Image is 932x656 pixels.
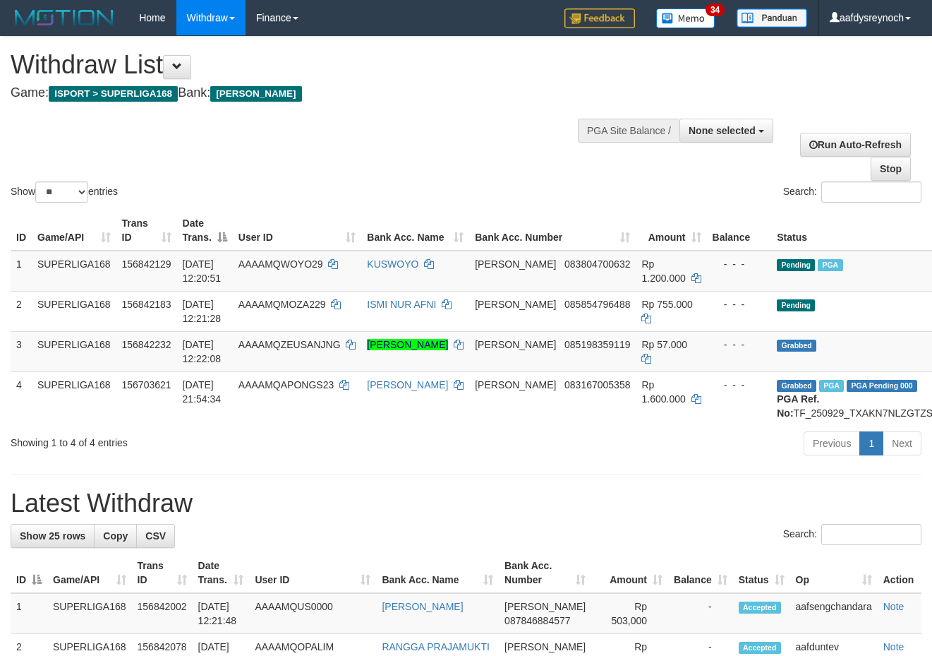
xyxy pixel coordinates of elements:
[122,258,171,270] span: 156842129
[132,593,193,634] td: 156842002
[668,593,733,634] td: -
[103,530,128,542] span: Copy
[578,119,679,143] div: PGA Site Balance /
[193,553,250,593] th: Date Trans.: activate to sort column ascending
[183,258,222,284] span: [DATE] 12:20:51
[641,339,687,350] span: Rp 57.000
[591,593,668,634] td: Rp 503,000
[20,530,85,542] span: Show 25 rows
[11,251,32,292] td: 1
[679,119,773,143] button: None selected
[800,133,911,157] a: Run Auto-Refresh
[35,181,88,203] select: Showentries
[177,210,233,251] th: Date Trans.: activate to sort column descending
[790,593,878,634] td: aafsengchandara
[47,593,132,634] td: SUPERLIGA168
[707,210,772,251] th: Balance
[136,524,175,548] a: CSV
[818,259,842,271] span: Marked by aafsengchandara
[249,553,376,593] th: User ID: activate to sort column ascending
[790,553,878,593] th: Op: activate to sort column ascending
[821,524,921,545] input: Search:
[361,210,469,251] th: Bank Acc. Name: activate to sort column ascending
[564,339,630,350] span: Copy 085198359119 to clipboard
[11,430,377,450] div: Showing 1 to 4 of 4 entries
[32,251,116,292] td: SUPERLIGA168
[878,553,921,593] th: Action
[871,157,911,181] a: Stop
[739,602,781,614] span: Accepted
[32,371,116,426] td: SUPERLIGA168
[382,641,489,652] a: RANGGA PRAJAMUKTI
[641,299,692,310] span: Rp 755.000
[94,524,137,548] a: Copy
[469,210,636,251] th: Bank Acc. Number: activate to sort column ascending
[475,299,556,310] span: [PERSON_NAME]
[47,553,132,593] th: Game/API: activate to sort column ascending
[11,51,607,79] h1: Withdraw List
[367,299,436,310] a: ISMI NUR AFNI
[183,339,222,364] span: [DATE] 12:22:08
[475,258,556,270] span: [PERSON_NAME]
[504,615,570,626] span: Copy 087846884577 to clipboard
[183,299,222,324] span: [DATE] 12:21:28
[145,530,166,542] span: CSV
[367,379,448,390] a: [PERSON_NAME]
[475,339,556,350] span: [PERSON_NAME]
[367,339,448,350] a: [PERSON_NAME]
[183,379,222,405] span: [DATE] 21:54:34
[11,524,95,548] a: Show 25 rows
[713,297,766,311] div: - - -
[777,340,816,352] span: Grabbed
[238,299,326,310] span: AAAAMQMOZA229
[883,601,904,612] a: Note
[564,379,630,390] span: Copy 083167005358 to clipboard
[783,524,921,545] label: Search:
[193,593,250,634] td: [DATE] 12:21:48
[883,641,904,652] a: Note
[49,86,178,102] span: ISPORT > SUPERLIGA168
[376,553,499,593] th: Bank Acc. Name: activate to sort column ascending
[11,181,118,203] label: Show entries
[668,553,733,593] th: Balance: activate to sort column ascending
[233,210,361,251] th: User ID: activate to sort column ascending
[713,257,766,271] div: - - -
[382,601,463,612] a: [PERSON_NAME]
[783,181,921,203] label: Search:
[504,601,586,612] span: [PERSON_NAME]
[689,125,756,136] span: None selected
[713,338,766,352] div: - - -
[713,378,766,392] div: - - -
[32,331,116,371] td: SUPERLIGA168
[122,339,171,350] span: 156842232
[11,210,32,251] th: ID
[210,86,301,102] span: [PERSON_NAME]
[132,553,193,593] th: Trans ID: activate to sort column ascending
[11,371,32,426] td: 4
[777,259,815,271] span: Pending
[591,553,668,593] th: Amount: activate to sort column ascending
[499,553,591,593] th: Bank Acc. Number: activate to sort column ascending
[859,431,883,455] a: 1
[249,593,376,634] td: AAAAMQUS0000
[804,431,860,455] a: Previous
[564,299,630,310] span: Copy 085854796488 to clipboard
[122,379,171,390] span: 156703621
[739,642,781,654] span: Accepted
[122,299,171,310] span: 156842183
[706,4,725,16] span: 34
[11,86,607,100] h4: Game: Bank:
[819,380,844,392] span: Marked by aafchhiseyha
[11,553,47,593] th: ID: activate to sort column descending
[656,8,715,28] img: Button%20Memo.svg
[367,258,418,270] a: KUSWOYO
[564,8,635,28] img: Feedback.jpg
[11,593,47,634] td: 1
[777,380,816,392] span: Grabbed
[11,331,32,371] td: 3
[238,379,334,390] span: AAAAMQAPONGS23
[475,379,556,390] span: [PERSON_NAME]
[733,553,790,593] th: Status: activate to sort column ascending
[564,258,630,270] span: Copy 083804700632 to clipboard
[238,258,323,270] span: AAAAMQWOYO29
